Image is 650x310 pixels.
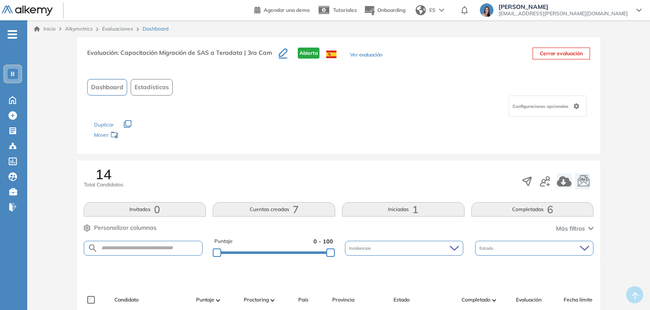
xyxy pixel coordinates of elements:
[84,223,157,232] button: Personalizar columnas
[345,241,463,256] div: Incidencias
[254,4,310,14] a: Agendar una demo
[87,79,127,96] button: Dashboard
[213,202,335,217] button: Cuentas creadas7
[65,25,93,32] span: Alkymetrics
[499,10,628,17] span: [EMAIL_ADDRESS][PERSON_NAME][DOMAIN_NAME]
[298,296,308,304] span: País
[214,237,233,245] span: Puntaje
[244,296,269,304] span: Proctoring
[84,181,123,189] span: Total Candidatos
[350,51,382,60] button: Ver evaluación
[533,48,590,59] button: Cerrar evaluación
[2,6,53,16] img: Logo
[114,296,139,304] span: Candidato
[497,212,650,310] div: Widget de chat
[377,7,405,13] span: Onboarding
[499,3,628,10] span: [PERSON_NAME]
[131,79,173,96] button: Estadísticas
[497,212,650,310] iframe: Chat Widget
[364,1,405,20] button: Onboarding
[95,167,111,181] span: 14
[117,49,272,56] span: : Capacitación Migración de SAS a Teradata | 3ra Cam
[342,202,465,217] button: Iniciadas1
[475,241,593,256] div: Estado
[492,299,496,302] img: [missing "en.ARROW_ALT" translation]
[332,296,354,304] span: Provincia
[349,245,373,251] span: Incidencias
[94,121,114,128] span: Duplicar
[479,245,495,251] span: Estado
[314,237,333,245] span: 0 - 100
[333,7,357,13] span: Tutoriales
[143,25,168,33] span: Dashboard
[416,5,426,15] img: world
[88,243,98,254] img: SEARCH_ALT
[91,83,123,92] span: Dashboard
[509,96,587,117] div: Configuraciones opcionales
[87,48,279,65] h3: Evaluación
[11,70,15,77] span: B
[102,25,133,32] a: Evaluaciones
[94,223,157,232] span: Personalizar columnas
[326,51,336,58] img: ESP
[134,83,169,92] span: Estadísticas
[429,6,436,14] span: ES
[462,296,490,304] span: Completado
[8,34,17,35] i: -
[264,7,310,13] span: Agendar una demo
[216,299,220,302] img: [missing "en.ARROW_ALT" translation]
[34,25,56,33] a: Inicio
[196,296,214,304] span: Puntaje
[94,128,179,144] div: Mover
[271,299,275,302] img: [missing "en.ARROW_ALT" translation]
[84,202,206,217] button: Invitados0
[439,8,444,12] img: arrow
[298,48,319,59] span: Abierta
[513,103,570,110] span: Configuraciones opcionales
[471,202,594,217] button: Completadas6
[393,296,410,304] span: Estado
